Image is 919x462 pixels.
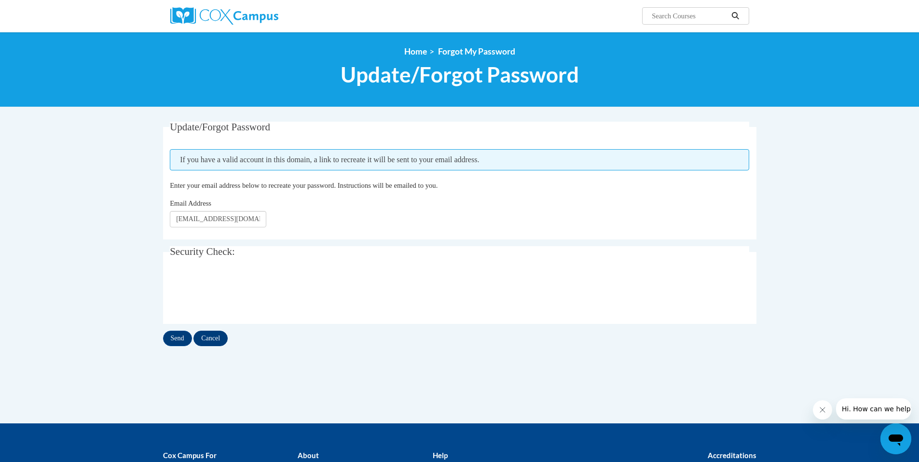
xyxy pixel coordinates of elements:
[404,46,427,56] a: Home
[170,199,211,207] span: Email Address
[170,7,278,25] img: Cox Campus
[170,7,354,25] a: Cox Campus
[708,451,756,460] b: Accreditations
[170,274,316,312] iframe: reCAPTCHA
[163,451,217,460] b: Cox Campus For
[193,331,228,346] input: Cancel
[170,121,270,133] span: Update/Forgot Password
[836,398,911,420] iframe: Message from company
[728,10,742,22] button: Search
[170,182,438,189] span: Enter your email address below to recreate your password. Instructions will be emailed to you.
[651,10,728,22] input: Search Courses
[163,331,192,346] input: Send
[170,246,235,257] span: Security Check:
[170,149,749,170] span: If you have a valid account in this domain, a link to recreate it will be sent to your email addr...
[813,400,832,420] iframe: Close message
[433,451,448,460] b: Help
[298,451,319,460] b: About
[170,211,266,227] input: Email
[438,46,515,56] span: Forgot My Password
[880,423,911,454] iframe: Button to launch messaging window
[6,7,78,14] span: Hi. How can we help?
[341,62,579,87] span: Update/Forgot Password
